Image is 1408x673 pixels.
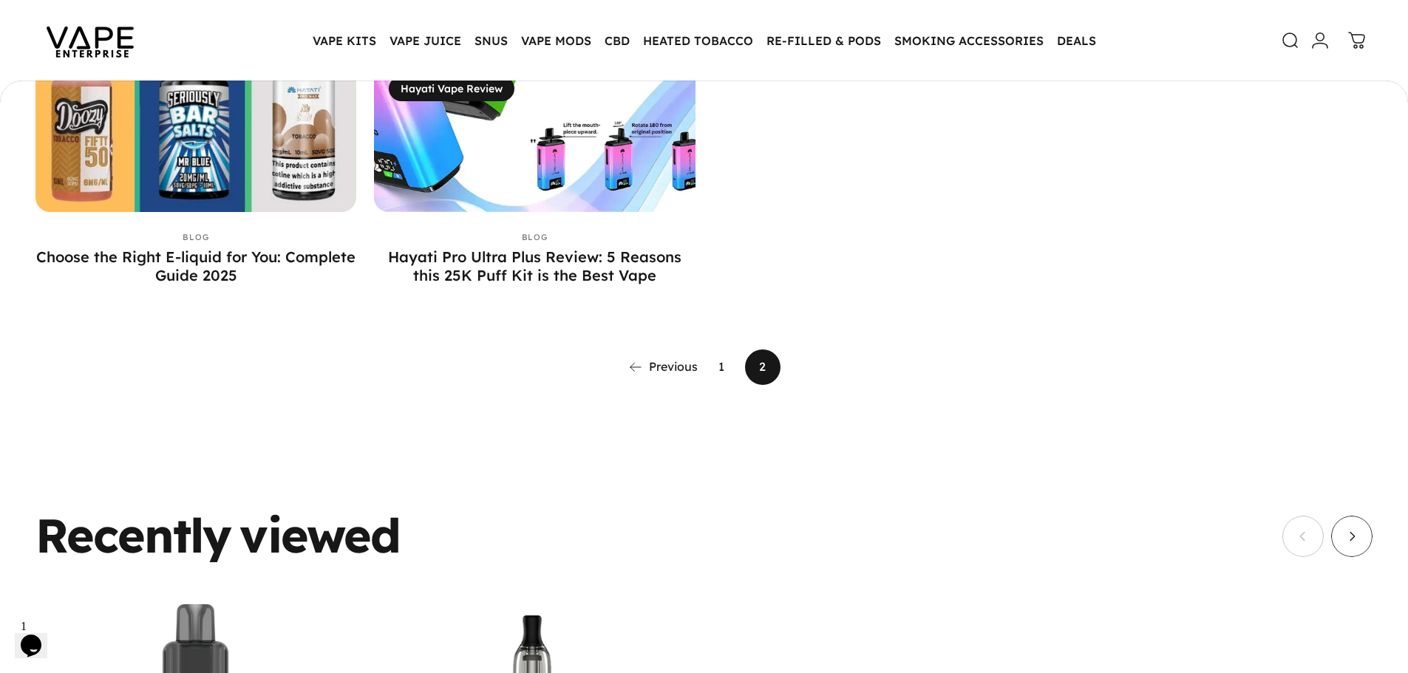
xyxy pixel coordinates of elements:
[704,349,739,385] a: 1
[239,511,399,558] animate-element: viewed
[15,614,62,658] iframe: chat widget
[636,25,760,56] summary: HEATED TOBACCO
[383,25,468,56] summary: VAPE JUICE
[1331,516,1373,557] button: Next
[306,25,383,56] summary: VAPE KITS
[36,247,356,284] a: Choose the Right E-liquid for You: Complete Guide 2025
[1050,25,1103,56] a: DEALS
[628,349,698,385] a: Previous
[306,25,1103,56] nav: Primary
[389,76,514,101] a: Hayati Vape Review
[183,232,208,242] a: Blog
[388,247,681,284] a: Hayati Pro Ultra Plus Review: 5 Reasons this 25K Puff Kit is the Best Vape
[760,25,888,56] summary: RE-FILLED & PODS
[1341,24,1373,57] a: 0 items
[888,25,1050,56] summary: SMOKING ACCESSORIES
[598,25,636,56] summary: CBD
[522,232,548,242] a: Blog
[24,6,157,75] img: Vape Enterprise
[468,25,514,56] summary: SNUS
[35,511,231,558] animate-element: Recently
[514,25,598,56] summary: VAPE MODS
